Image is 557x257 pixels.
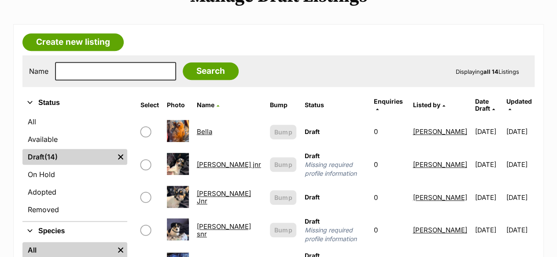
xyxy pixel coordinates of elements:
[471,116,505,147] td: [DATE]
[270,223,296,237] button: Bump
[114,149,127,165] a: Remove filter
[197,101,219,109] a: Name
[506,98,531,105] span: Updated
[413,101,445,109] a: Listed by
[22,167,127,182] a: On Hold
[471,214,505,247] td: [DATE]
[304,217,319,225] span: Draft
[370,148,409,181] td: 0
[197,101,214,109] span: Name
[413,193,467,202] a: [PERSON_NAME]
[29,67,48,75] label: Name
[22,149,114,165] a: Draft
[374,98,403,105] span: translation missing: en.admin.listings.index.attributes.enquiries
[44,152,58,162] span: (14)
[304,160,365,178] span: Missing required profile information
[370,116,409,147] td: 0
[22,131,127,147] a: Available
[22,225,127,237] button: Species
[22,202,127,217] a: Removed
[304,128,319,135] span: Draft
[274,160,292,169] span: Bump
[270,190,296,205] button: Bump
[22,112,127,221] div: Status
[413,160,467,169] a: [PERSON_NAME]
[163,94,192,116] th: Photo
[274,193,292,202] span: Bump
[22,184,127,200] a: Adopted
[370,214,409,247] td: 0
[274,127,292,137] span: Bump
[270,157,296,172] button: Bump
[22,97,127,109] button: Status
[506,214,534,247] td: [DATE]
[22,114,127,130] a: All
[301,94,369,116] th: Status
[266,94,300,116] th: Bump
[506,98,531,112] a: Updated
[197,127,212,136] a: Bella
[197,222,251,238] a: [PERSON_NAME] snr
[413,101,440,109] span: Listed by
[137,94,162,116] th: Select
[270,125,296,139] button: Bump
[304,193,319,201] span: Draft
[475,98,490,112] span: translation missing: en.admin.listings.index.attributes.date_draft
[374,98,403,112] a: Enquiries
[304,152,319,159] span: Draft
[274,225,292,235] span: Bump
[197,160,261,169] a: [PERSON_NAME] jnr
[22,33,124,51] a: Create new listing
[183,62,239,80] input: Search
[456,68,519,75] span: Displaying Listings
[506,116,534,147] td: [DATE]
[304,226,365,243] span: Missing required profile information
[506,182,534,213] td: [DATE]
[475,98,494,112] a: Date Draft
[471,148,505,181] td: [DATE]
[197,189,251,205] a: [PERSON_NAME] Jnr
[506,148,534,181] td: [DATE]
[413,226,467,234] a: [PERSON_NAME]
[483,68,498,75] strong: all 14
[471,182,505,213] td: [DATE]
[413,127,467,136] a: [PERSON_NAME]
[370,182,409,213] td: 0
